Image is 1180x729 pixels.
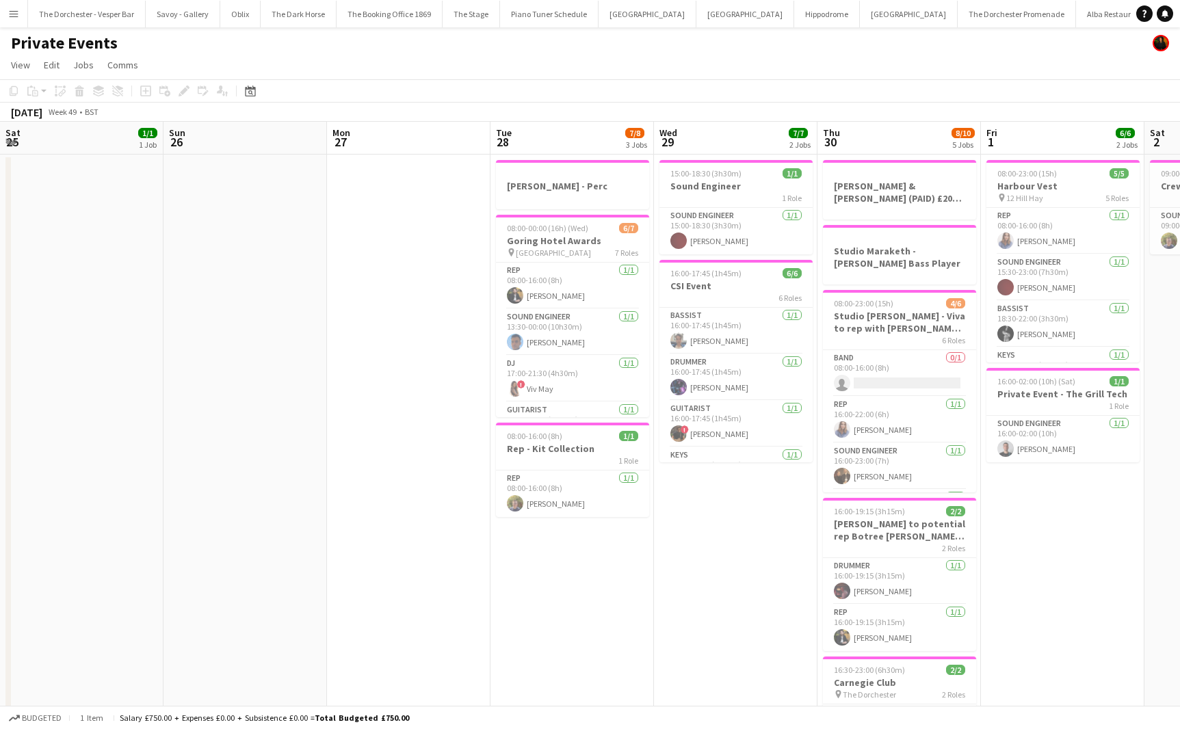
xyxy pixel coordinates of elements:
span: 2/2 [946,506,965,516]
div: [DATE] [11,105,42,119]
a: Edit [38,56,65,74]
app-card-role: Sound Engineer1/115:00-18:30 (3h30m)[PERSON_NAME] [659,208,813,254]
h1: Private Events [11,33,118,53]
span: 6 Roles [942,335,965,345]
span: 25 [3,134,21,150]
span: Fri [986,127,997,139]
app-job-card: 15:00-18:30 (3h30m)1/1Sound Engineer1 RoleSound Engineer1/115:00-18:30 (3h30m)[PERSON_NAME] [659,160,813,254]
span: Week 49 [45,107,79,117]
app-card-role: Rep1/108:00-16:00 (8h)[PERSON_NAME] [496,263,649,309]
app-card-role: Keys1/116:00-17:45 (1h45m) [659,447,813,494]
button: The Dark Horse [261,1,337,27]
app-job-card: 16:00-02:00 (10h) (Sat)1/1Private Event - The Grill Tech1 RoleSound Engineer1/116:00-02:00 (10h)[... [986,368,1140,462]
button: Budgeted [7,711,64,726]
span: 2 [1148,134,1165,150]
div: 2 Jobs [789,140,811,150]
h3: CSI Event [659,280,813,292]
span: Mon [332,127,350,139]
h3: Sound Engineer [659,180,813,192]
span: Budgeted [22,713,62,723]
span: 8/10 [952,128,975,138]
span: 16:00-02:00 (10h) (Sat) [997,376,1075,386]
button: The Booking Office 1869 [337,1,443,27]
button: Piano Tuner Schedule [500,1,599,27]
span: 1 Role [782,193,802,203]
span: 2 Roles [942,689,965,700]
div: 08:00-16:00 (8h)1/1Rep - Kit Collection1 RoleRep1/108:00-16:00 (8h)[PERSON_NAME] [496,423,649,517]
span: 08:00-00:00 (16h) (Wed) [507,223,588,233]
span: View [11,59,30,71]
div: BST [85,107,99,117]
app-job-card: 08:00-00:00 (16h) (Wed)6/7Goring Hotel Awards [GEOGRAPHIC_DATA]7 RolesRep1/108:00-16:00 (8h)[PERS... [496,215,649,417]
h3: Carnegie Club [823,676,976,689]
span: Total Budgeted £750.00 [315,713,409,723]
h3: [PERSON_NAME] & [PERSON_NAME] (PAID) £200 + Expenses [823,180,976,204]
span: 1/1 [783,168,802,178]
span: 15:00-18:30 (3h30m) [670,168,742,178]
a: Jobs [68,56,99,74]
app-card-role: Drummer1/116:00-17:45 (1h45m)[PERSON_NAME] [659,354,813,401]
app-card-role: DJ1/117:00-21:30 (4h30m)!Viv May [496,356,649,402]
button: The Dorchester Promenade [958,1,1076,27]
span: 16:00-17:45 (1h45m) [670,268,742,278]
span: 4/6 [946,298,965,308]
span: [GEOGRAPHIC_DATA] [516,248,591,258]
span: 08:00-23:00 (15h) [997,168,1057,178]
div: Salary £750.00 + Expenses £0.00 + Subsistence £0.00 = [120,713,409,723]
h3: Goring Hotel Awards [496,235,649,247]
span: 30 [821,134,840,150]
app-job-card: 08:00-23:00 (15h)5/5Harbour Vest 12 Hill Hay5 RolesRep1/108:00-16:00 (8h)[PERSON_NAME]Sound Engin... [986,160,1140,362]
app-card-role: Rep1/108:00-16:00 (8h)[PERSON_NAME] [496,470,649,517]
button: [GEOGRAPHIC_DATA] [599,1,696,27]
app-card-role: Guitarist1/1 [823,490,976,536]
span: Sat [5,127,21,139]
h3: Harbour Vest [986,180,1140,192]
app-job-card: 16:00-19:15 (3h15m)2/2[PERSON_NAME] to potential rep Botree [PERSON_NAME] to attend // Sound Engi... [823,498,976,651]
button: Savoy - Gallery [146,1,220,27]
span: 6/6 [783,268,802,278]
app-card-role: Guitarist1/116:00-17:45 (1h45m)![PERSON_NAME] [659,401,813,447]
span: 7 Roles [615,248,638,258]
span: 16:00-19:15 (3h15m) [834,506,905,516]
span: 1 Role [618,455,638,466]
div: 1 Job [139,140,157,150]
div: [PERSON_NAME] & [PERSON_NAME] (PAID) £200 + Expenses [823,160,976,220]
span: 1/1 [619,431,638,441]
app-card-role: Drummer1/116:00-19:15 (3h15m)[PERSON_NAME] [823,558,976,605]
span: 26 [167,134,185,150]
button: Hippodrome [794,1,860,27]
button: [GEOGRAPHIC_DATA] [696,1,794,27]
span: 08:00-23:00 (15h) [834,298,893,308]
app-card-role: Bassist1/118:30-22:00 (3h30m)[PERSON_NAME] [986,301,1140,347]
span: 1 [984,134,997,150]
span: The Dorchester [843,689,896,700]
span: ! [517,380,525,388]
div: 2 Jobs [1116,140,1138,150]
button: The Stage [443,1,500,27]
div: 3 Jobs [626,140,647,150]
app-card-role: Rep1/116:00-22:00 (6h)[PERSON_NAME] [823,397,976,443]
div: Studio Maraketh - [PERSON_NAME] Bass Player [823,225,976,284]
button: [GEOGRAPHIC_DATA] [860,1,958,27]
span: 1/1 [1110,376,1129,386]
span: Comms [107,59,138,71]
app-card-role: Sound Engineer1/116:00-23:00 (7h)[PERSON_NAME] [823,443,976,490]
app-job-card: [PERSON_NAME] - Perc [496,160,649,209]
app-card-role: Sound Engineer1/113:30-00:00 (10h30m)[PERSON_NAME] [496,309,649,356]
span: 1 item [75,713,108,723]
app-card-role: Keys1/118:30-22:00 (3h30m) [986,347,1140,394]
app-job-card: 08:00-23:00 (15h)4/6Studio [PERSON_NAME] - Viva to rep with [PERSON_NAME] Sound Engineer Needed6 ... [823,290,976,492]
span: 2/2 [946,665,965,675]
span: Tue [496,127,512,139]
button: The Dorchester - Vesper Bar [28,1,146,27]
span: Edit [44,59,60,71]
span: Wed [659,127,677,139]
app-card-role: Rep1/108:00-16:00 (8h)[PERSON_NAME] [986,208,1140,254]
app-card-role: Band0/108:00-16:00 (8h) [823,350,976,397]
